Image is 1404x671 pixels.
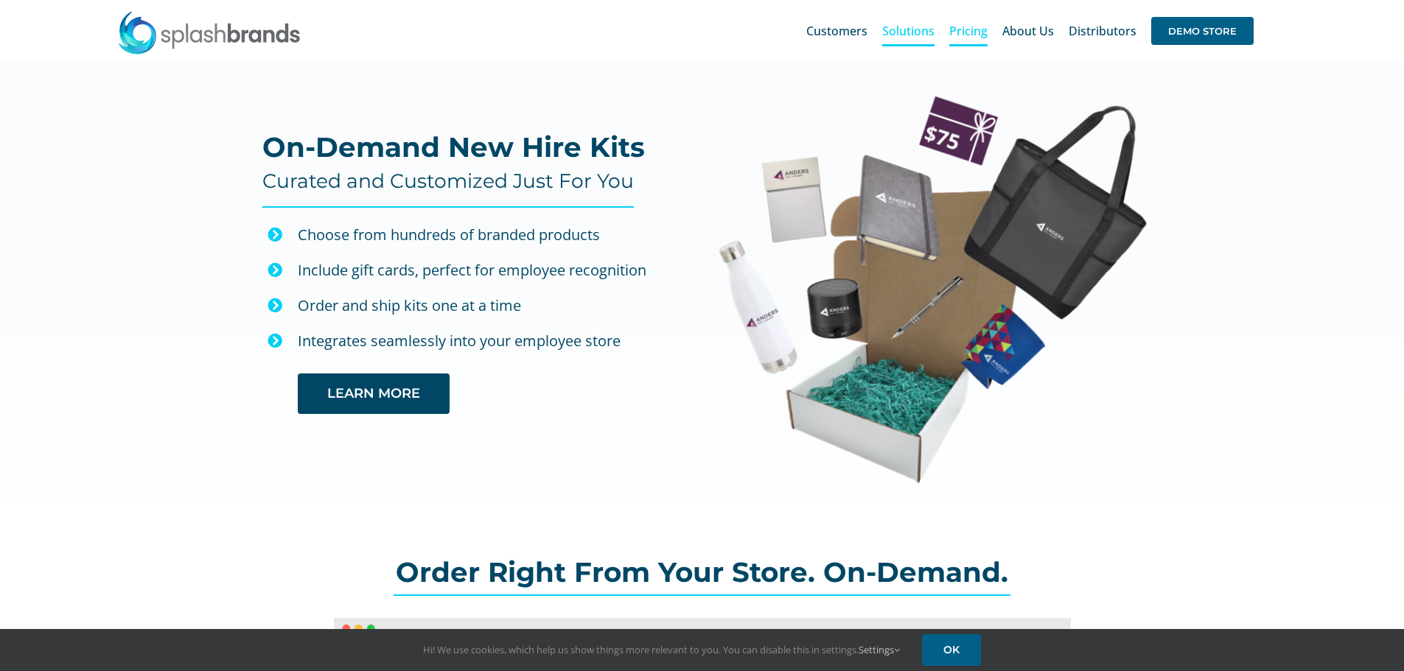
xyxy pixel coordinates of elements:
span: Distributors [1069,25,1136,37]
img: Anders New Hire Kit Web Image-01 [718,94,1147,484]
img: SplashBrands.com Logo [117,10,301,55]
a: DEMO STORE [1151,7,1254,55]
span: DEMO STORE [1151,17,1254,45]
span: Solutions [882,25,935,37]
a: Pricing [949,7,988,55]
a: LEARN MORE [298,373,450,414]
span: LEARN MORE [327,386,420,401]
nav: Main Menu [806,7,1254,55]
a: Distributors [1069,7,1136,55]
p: Order and ship kits one at a time [298,293,676,318]
a: OK [922,634,981,666]
span: About Us [1002,25,1054,37]
h4: Curated and Customized Just For You [262,169,634,193]
h2: On-Demand New Hire Kits [262,133,645,162]
div: Choose from hundreds of branded products [298,222,676,247]
div: Include gift cards, perfect for employee recognition [298,258,676,283]
a: Customers [806,7,867,55]
p: Integrates seamlessly into your employee store [298,329,676,354]
span: Customers [806,25,867,37]
span: Pricing [949,25,988,37]
a: Settings [859,643,900,656]
span: Hi! We use cookies, which help us show things more relevant to you. You can disable this in setti... [423,643,900,656]
span: Order Right From Your Store. On-Demand. [396,555,1008,589]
